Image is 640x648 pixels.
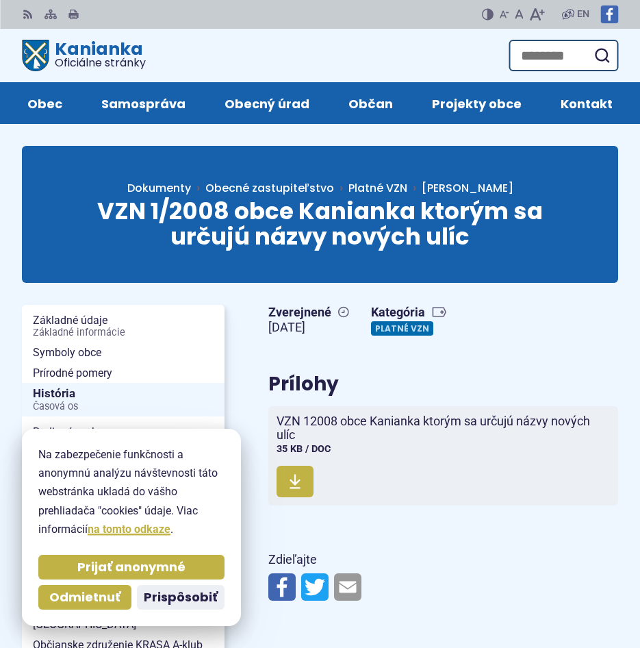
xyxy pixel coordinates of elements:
[33,310,214,342] span: Základné údaje
[96,82,192,124] a: Samospráva
[268,573,296,601] img: Zdieľať na Facebooku
[277,414,593,442] span: VZN 12008 obce Kanianka ktorým sa určujú názvy nových ulíc
[88,523,170,536] a: na tomto odkaze
[49,40,146,68] span: Kanianka
[422,180,513,196] span: [PERSON_NAME]
[268,374,618,395] h2: Prílohy
[22,40,49,71] img: Prejsť na domovskú stránku
[33,327,214,338] span: Základné informácie
[277,443,331,455] span: 35 KB / DOC
[137,585,225,610] button: Prispôsobiť
[22,383,225,416] a: HistóriaČasová os
[371,305,447,321] span: Kategória
[561,82,613,124] span: Kontakt
[348,180,407,196] a: Platné VZN
[22,82,68,124] a: Obec
[22,363,225,384] a: Prírodné pomery
[407,180,513,196] a: [PERSON_NAME]
[144,590,218,606] span: Prispôsobiť
[554,82,618,124] a: Kontakt
[426,82,527,124] a: Projekty obce
[127,180,205,196] a: Dokumenty
[33,342,214,363] span: Symboly obce
[38,585,131,610] button: Odmietnuť
[205,180,334,196] span: Obecné zastupiteľstvo
[343,82,399,124] a: Občan
[371,321,433,336] a: Platné VZN
[38,445,225,538] p: Na zabezpečenie funkčnosti a anonymnú analýzu návštevnosti táto webstránka ukladá do vášho prehli...
[577,6,589,23] span: EN
[101,82,185,124] span: Samospráva
[268,549,618,571] p: Zdieľajte
[97,195,543,253] span: VZN 1/2008 obce Kanianka ktorým sa určujú názvy nových ulíc
[219,82,316,124] a: Obecný úrad
[33,383,214,416] span: História
[301,573,329,601] img: Zdieľať na Twitteri
[22,422,225,443] a: Rodinné zvyky
[22,40,146,71] a: Logo Kanianka, prejsť na domovskú stránku.
[55,58,146,68] span: Oficiálne stránky
[348,82,393,124] span: Občan
[49,590,120,606] span: Odmietnuť
[432,82,522,124] span: Projekty obce
[33,422,214,443] span: Rodinné zvyky
[225,82,309,124] span: Obecný úrad
[77,560,185,575] span: Prijať anonymné
[574,6,592,23] a: EN
[334,573,361,601] img: Zdieľať e-mailom
[127,180,191,196] span: Dokumenty
[22,342,225,363] a: Symboly obce
[27,82,62,124] span: Obec
[33,363,214,384] span: Prírodné pomery
[268,320,349,336] figcaption: [DATE]
[600,5,618,23] img: Prejsť na Facebook stránku
[38,555,225,580] button: Prijať anonymné
[268,406,618,506] a: VZN 12008 obce Kanianka ktorým sa určujú názvy nových ulíc 35 KB / DOC
[268,305,349,321] span: Zverejnené
[33,401,214,412] span: Časová os
[22,310,225,342] a: Základné údajeZákladné informácie
[205,180,348,196] a: Obecné zastupiteľstvo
